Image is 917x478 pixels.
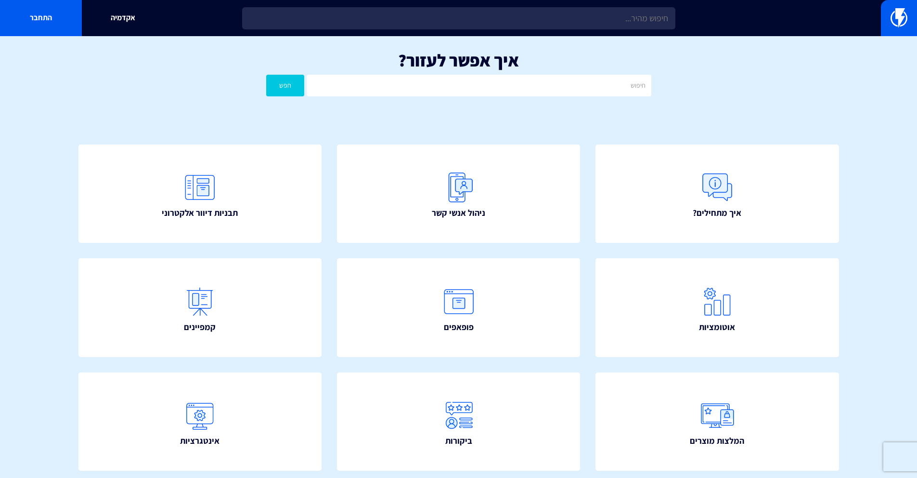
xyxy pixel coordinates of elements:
a: איך מתחילים? [595,145,839,243]
span: ביקורות [445,435,472,447]
span: אינטגרציות [180,435,220,447]
span: איך מתחילים? [693,207,741,219]
a: תבניות דיוור אלקטרוני [78,145,322,243]
input: חיפוש [307,75,651,96]
a: פופאפים [337,258,581,357]
a: אוטומציות [595,258,839,357]
a: אינטגרציות [78,372,322,471]
a: ביקורות [337,372,581,471]
span: פופאפים [444,321,474,333]
h1: איך אפשר לעזור? [14,51,903,70]
span: ניהול אנשי קשר [432,207,485,219]
span: אוטומציות [699,321,735,333]
button: חפש [266,75,305,96]
a: ניהול אנשי קשר [337,145,581,243]
input: חיפוש מהיר... [242,7,675,29]
span: המלצות מוצרים [690,435,744,447]
a: קמפיינים [78,258,322,357]
a: המלצות מוצרים [595,372,839,471]
span: קמפיינים [184,321,216,333]
span: תבניות דיוור אלקטרוני [162,207,238,219]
